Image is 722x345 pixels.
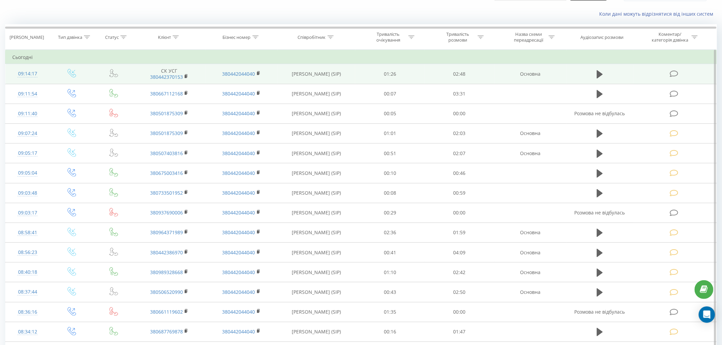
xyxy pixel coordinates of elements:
[277,302,355,322] td: [PERSON_NAME] (SIP)
[355,163,425,183] td: 00:10
[494,223,567,242] td: Основна
[222,289,255,295] a: 380442044040
[58,34,82,40] div: Тип дзвінка
[600,11,717,17] a: Коли дані можуть відрізнятися вiд інших систем
[222,130,255,136] a: 380442044040
[12,246,43,259] div: 08:56:23
[222,110,255,117] a: 380442044040
[277,223,355,242] td: [PERSON_NAME] (SIP)
[425,144,494,163] td: 02:07
[12,127,43,140] div: 09:07:24
[12,266,43,279] div: 08:40:18
[494,144,567,163] td: Основна
[150,170,183,176] a: 380675003416
[355,64,425,84] td: 01:26
[150,130,183,136] a: 380501875309
[150,209,183,216] a: 380937690006
[12,166,43,180] div: 09:05:04
[277,282,355,302] td: [PERSON_NAME] (SIP)
[425,163,494,183] td: 00:46
[12,107,43,120] div: 09:11:40
[425,123,494,143] td: 02:03
[12,226,43,239] div: 08:58:41
[222,190,255,196] a: 380442044040
[575,110,625,117] span: Розмова не відбулась
[12,305,43,319] div: 08:36:16
[494,262,567,282] td: Основна
[150,328,183,335] a: 380687769878
[150,229,183,236] a: 380964371989
[222,328,255,335] a: 380442044040
[355,104,425,123] td: 00:05
[355,144,425,163] td: 00:51
[355,302,425,322] td: 01:35
[425,183,494,203] td: 00:59
[355,243,425,262] td: 00:41
[510,31,547,43] div: Назва схеми переадресації
[222,150,255,156] a: 380442044040
[425,262,494,282] td: 02:42
[277,104,355,123] td: [PERSON_NAME] (SIP)
[355,282,425,302] td: 00:43
[222,90,255,97] a: 380442044040
[370,31,407,43] div: Тривалість очікування
[439,31,476,43] div: Тривалість розмови
[150,90,183,97] a: 380667112168
[425,282,494,302] td: 02:50
[699,306,715,323] div: Open Intercom Messenger
[222,170,255,176] a: 380442044040
[355,223,425,242] td: 02:36
[223,34,251,40] div: Бізнес номер
[150,309,183,315] a: 380661119602
[222,229,255,236] a: 380442044040
[425,64,494,84] td: 02:48
[150,150,183,156] a: 380507403816
[494,64,567,84] td: Основна
[277,123,355,143] td: [PERSON_NAME] (SIP)
[425,203,494,223] td: 00:00
[277,144,355,163] td: [PERSON_NAME] (SIP)
[355,203,425,223] td: 00:29
[222,249,255,256] a: 380442044040
[575,209,625,216] span: Розмова не відбулась
[277,64,355,84] td: [PERSON_NAME] (SIP)
[222,309,255,315] a: 380442044040
[277,183,355,203] td: [PERSON_NAME] (SIP)
[277,243,355,262] td: [PERSON_NAME] (SIP)
[158,34,171,40] div: Клієнт
[222,269,255,275] a: 380442044040
[277,163,355,183] td: [PERSON_NAME] (SIP)
[650,31,690,43] div: Коментар/категорія дзвінка
[425,104,494,123] td: 00:00
[277,262,355,282] td: [PERSON_NAME] (SIP)
[5,50,717,64] td: Сьогодні
[425,223,494,242] td: 01:59
[494,243,567,262] td: Основна
[277,84,355,104] td: [PERSON_NAME] (SIP)
[355,84,425,104] td: 00:07
[12,285,43,299] div: 08:37:44
[222,209,255,216] a: 380442044040
[222,71,255,77] a: 380442044040
[494,282,567,302] td: Основна
[277,322,355,342] td: [PERSON_NAME] (SIP)
[150,190,183,196] a: 380733501952
[150,74,183,80] a: 380442370153
[355,183,425,203] td: 00:08
[12,147,43,160] div: 09:05:17
[133,64,205,84] td: СК УСГ
[425,243,494,262] td: 04:09
[105,34,119,40] div: Статус
[575,309,625,315] span: Розмова не відбулась
[425,84,494,104] td: 03:31
[425,322,494,342] td: 01:47
[355,262,425,282] td: 01:10
[581,34,624,40] div: Аудіозапис розмови
[150,269,183,275] a: 380989328668
[277,203,355,223] td: [PERSON_NAME] (SIP)
[355,322,425,342] td: 00:16
[12,87,43,101] div: 09:11:54
[150,110,183,117] a: 380501875309
[10,34,44,40] div: [PERSON_NAME]
[494,123,567,143] td: Основна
